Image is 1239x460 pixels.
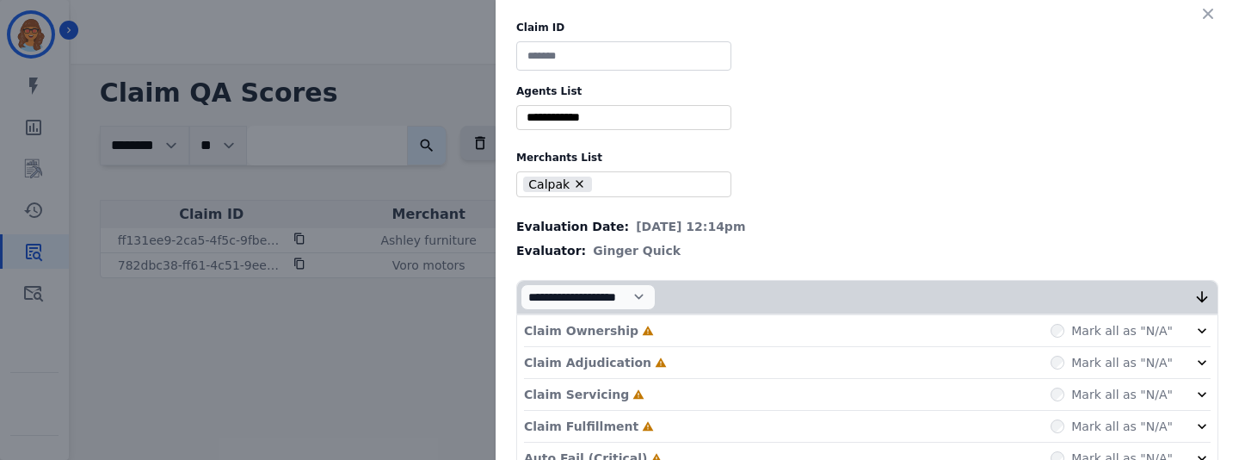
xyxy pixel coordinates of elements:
[524,386,629,403] p: Claim Servicing
[524,322,638,339] p: Claim Ownership
[516,84,1218,98] label: Agents List
[593,242,681,259] span: Ginger Quick
[521,174,720,195] ul: selected options
[636,218,745,235] span: [DATE] 12:14pm
[521,109,727,127] ul: selected options
[516,21,1218,34] label: Claim ID
[523,177,592,193] li: Calpak
[1071,354,1173,371] label: Mark all as "N/A"
[573,177,586,190] button: Remove Calpak
[1071,386,1173,403] label: Mark all as "N/A"
[516,242,1218,259] div: Evaluator:
[524,354,651,371] p: Claim Adjudication
[1071,322,1173,339] label: Mark all as "N/A"
[1071,418,1173,435] label: Mark all as "N/A"
[516,151,1218,165] label: Merchants List
[524,418,638,435] p: Claim Fulfillment
[516,218,1218,235] div: Evaluation Date:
